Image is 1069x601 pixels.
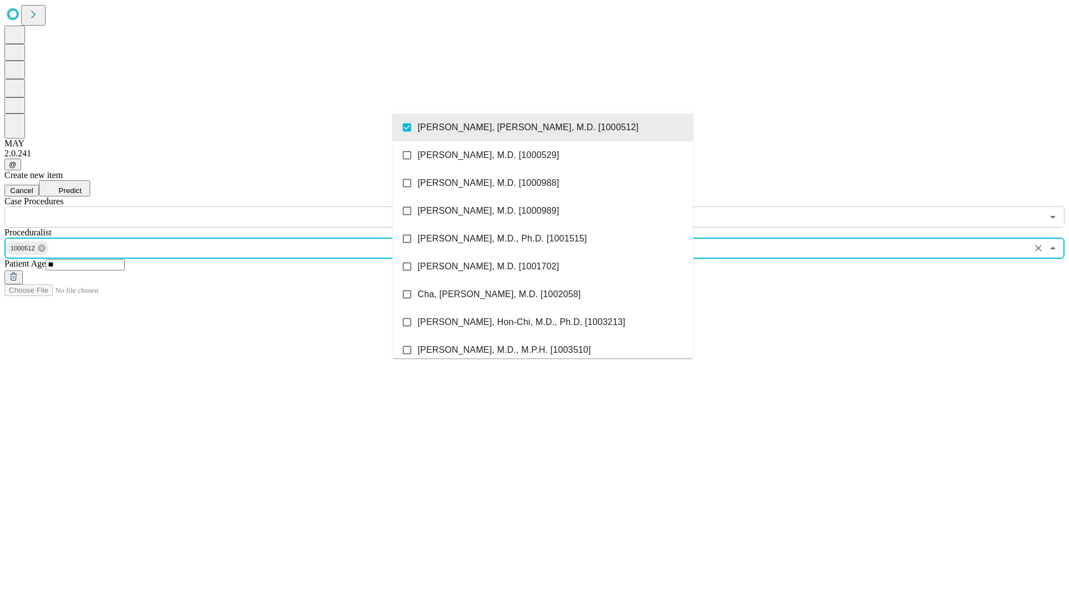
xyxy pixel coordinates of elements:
[58,186,81,195] span: Predict
[1045,209,1061,225] button: Open
[418,260,559,273] span: [PERSON_NAME], M.D. [1001702]
[418,316,625,329] span: [PERSON_NAME], Hon-Chi, M.D., Ph.D. [1003213]
[418,176,559,190] span: [PERSON_NAME], M.D. [1000988]
[418,343,591,357] span: [PERSON_NAME], M.D., M.P.H. [1003510]
[1031,240,1046,256] button: Clear
[4,159,21,170] button: @
[9,160,17,169] span: @
[4,170,63,180] span: Create new item
[418,121,639,134] span: [PERSON_NAME], [PERSON_NAME], M.D. [1000512]
[6,242,40,255] span: 1000512
[1045,240,1061,256] button: Close
[4,139,1065,149] div: MAY
[418,204,559,218] span: [PERSON_NAME], M.D. [1000989]
[4,228,51,237] span: Proceduralist
[418,288,581,301] span: Cha, [PERSON_NAME], M.D. [1002058]
[6,242,48,255] div: 1000512
[4,149,1065,159] div: 2.0.241
[418,149,559,162] span: [PERSON_NAME], M.D. [1000529]
[4,259,46,268] span: Patient Age
[4,196,63,206] span: Scheduled Procedure
[39,180,90,196] button: Predict
[4,185,39,196] button: Cancel
[10,186,33,195] span: Cancel
[418,232,587,245] span: [PERSON_NAME], M.D., Ph.D. [1001515]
